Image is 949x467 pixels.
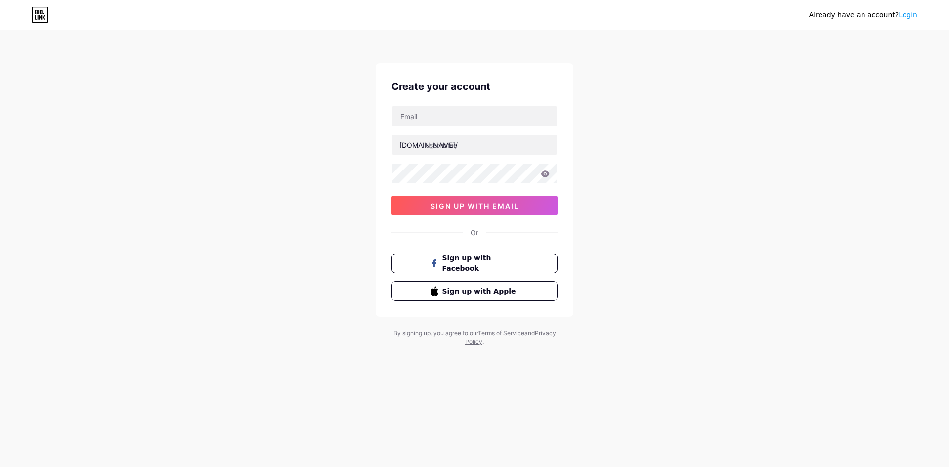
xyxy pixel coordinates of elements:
button: Sign up with Facebook [391,254,558,273]
span: Sign up with Apple [442,286,519,297]
span: Sign up with Facebook [442,253,519,274]
input: username [392,135,557,155]
div: Or [471,227,478,238]
button: sign up with email [391,196,558,215]
a: Terms of Service [478,329,524,337]
a: Login [899,11,917,19]
button: Sign up with Apple [391,281,558,301]
div: Create your account [391,79,558,94]
span: sign up with email [431,202,519,210]
div: Already have an account? [809,10,917,20]
div: [DOMAIN_NAME]/ [399,140,458,150]
div: By signing up, you agree to our and . [390,329,559,346]
input: Email [392,106,557,126]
